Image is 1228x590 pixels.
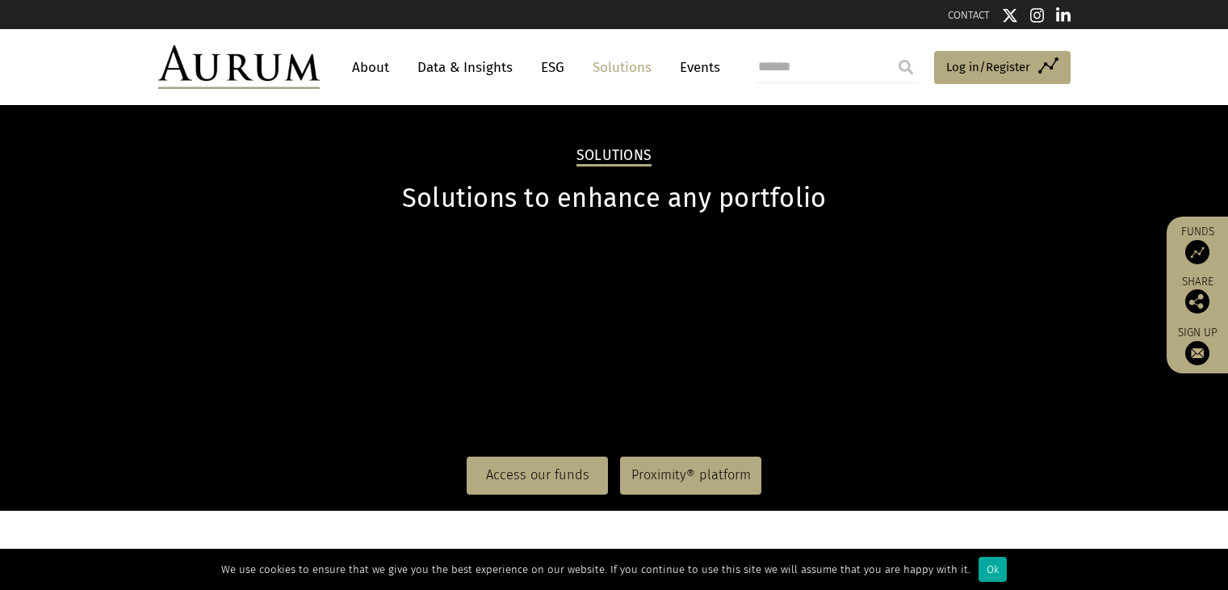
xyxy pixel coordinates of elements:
[158,45,320,89] img: Aurum
[1185,240,1209,264] img: Access Funds
[946,57,1030,77] span: Log in/Register
[1185,289,1209,314] img: Share this post
[158,183,1071,214] h1: Solutions to enhance any portfolio
[1185,341,1209,365] img: Sign up to our newsletter
[576,147,652,166] h2: Solutions
[533,53,572,82] a: ESG
[620,457,761,494] a: Proximity® platform
[1175,225,1220,264] a: Funds
[409,53,521,82] a: Data & Insights
[1175,276,1220,314] div: Share
[979,557,1007,582] div: Ok
[1175,326,1220,365] a: Sign up
[467,457,608,494] a: Access our funds
[890,51,922,83] input: Submit
[585,53,660,82] a: Solutions
[948,9,990,21] a: CONTACT
[1002,7,1018,23] img: Twitter icon
[934,51,1071,85] a: Log in/Register
[344,53,397,82] a: About
[1056,7,1071,23] img: Linkedin icon
[672,53,720,82] a: Events
[1030,7,1045,23] img: Instagram icon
